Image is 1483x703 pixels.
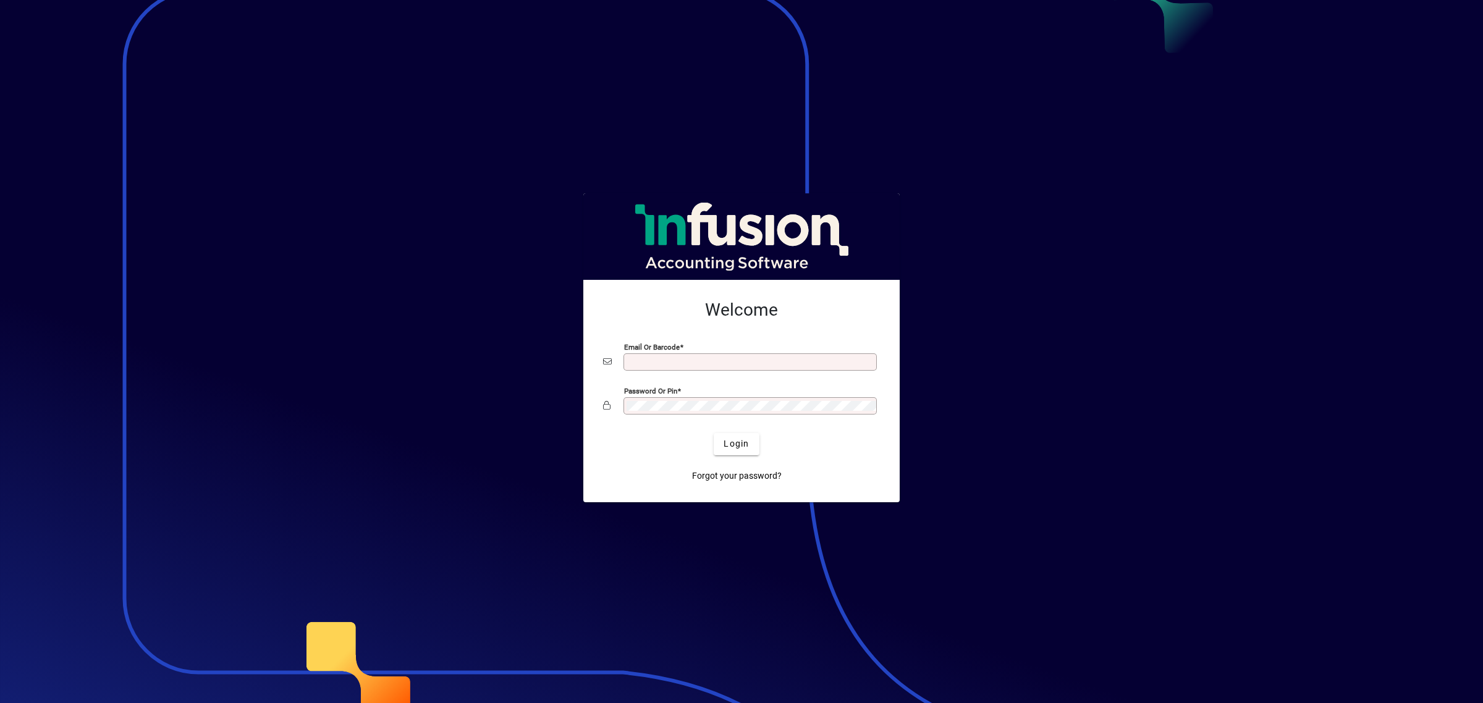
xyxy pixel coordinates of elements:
span: Login [724,437,749,450]
mat-label: Email or Barcode [624,342,680,351]
a: Forgot your password? [687,465,787,487]
span: Forgot your password? [692,469,782,482]
h2: Welcome [603,300,880,321]
button: Login [714,433,759,455]
mat-label: Password or Pin [624,386,677,395]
